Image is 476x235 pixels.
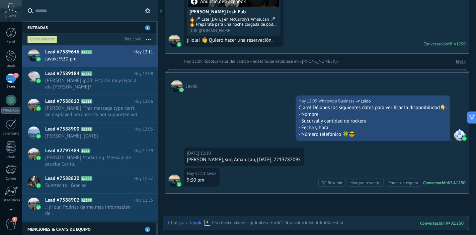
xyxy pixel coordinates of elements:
div: [PERSON_NAME], suc. Amalucan, [DATE], 2213787095 [187,157,301,163]
span: Hoy 11:55 [134,197,153,204]
img: waba.svg [36,205,41,210]
div: Hoy 12:11 [187,170,207,177]
a: Lead #7588820 A1123 Hoy 11:57 Suertecita : Gracias [22,172,158,193]
span: Lead #7588820 [45,175,79,182]
div: Resumir [328,180,343,186]
div: Panel [1,40,21,44]
img: waba.svg [36,183,41,188]
span: Javok [186,83,197,89]
span: Lead #7588812 [45,98,79,105]
div: Correo [1,177,21,181]
a: Lead #7588900 A1248 Hoy 12:05 [PERSON_NAME]: [DATE] [22,123,158,144]
div: 1250 [420,220,464,226]
span: Hoy 11:59 [134,148,153,154]
div: - Fecha y hora [299,125,447,131]
div: Claro! Déjanos los siguientes datos para verificar la disponibilidad👇: [299,104,447,111]
span: se establece en «[PHONE_NUMBER]» [270,58,339,65]
div: Chats [1,85,21,89]
span: A1249 [81,71,92,76]
a: Lead #7588812 A1115 Hoy 12:06 [PERSON_NAME]: This message type can’t be displayed because it’s no... [22,95,158,122]
div: WhatsApp [1,107,20,114]
img: waba.svg [462,136,467,141]
div: - Sucursal y cantidad de rockers [299,118,447,125]
span: [PERSON_NAME] jp00: Estarán muy lejos d ela [PERSON_NAME]? [45,77,140,90]
span: A1115 [81,99,92,103]
div: Listas [1,155,21,159]
span: Lead #7589646 [45,49,79,55]
span: Lead #2797484 [45,148,79,154]
span: WhatsApp Business [454,129,466,141]
span: Hoy 12:05 [134,126,153,133]
div: Mostrar [157,6,164,16]
span: WhatsApp Business [318,98,354,104]
span: A1250 [81,50,92,54]
div: Chats abiertos [27,35,57,43]
div: Marque resuelto [350,180,381,186]
img: waba.svg [36,78,41,83]
div: Conversación [423,41,448,47]
div: Poner en espera [388,180,418,186]
div: Total: 600 [122,36,141,43]
span: 1 [145,227,150,232]
div: Leads [1,64,21,68]
img: waba.svg [36,156,41,160]
div: 9:30 pm [187,177,217,184]
span: [PERSON_NAME] Marketing: Mensaje de prueba Carito. [45,155,140,167]
img: waba.svg [36,106,41,111]
div: 🔥🎤 Este [DATE] en McCarthy’s Amalucan 🎤🔥 Prepárate para una noche cargada de poder, riffs pesados... [189,17,278,27]
span: Robot [204,58,214,64]
div: Estadísticas [1,198,21,203]
span: A1248 [81,127,92,131]
span: Javok [168,35,180,47]
span: .: ¡Hola! Podrías darme más información de... [45,204,140,217]
img: waba.svg [36,134,41,139]
span: 2 [13,73,19,78]
div: Conversación [423,180,448,186]
span: Hoy 12:06 [134,98,153,105]
a: Javok [456,58,466,65]
div: - Número telefónico 🍀😎 [299,131,447,138]
div: Hoy 12:09 [299,98,318,104]
span: A1123 [81,176,92,181]
div: № A1250 [448,180,466,186]
span: Javok [171,80,183,92]
div: Hoy 12:09 [184,58,204,65]
div: ¡Hola! 👋 Quiero hacer una reservación. [187,37,281,44]
div: [URL][DOMAIN_NAME] [189,28,278,33]
div: № A1250 [448,41,466,47]
span: Javok [207,170,217,177]
span: A277 [81,149,90,153]
h4: [PERSON_NAME] Irish Pub [189,9,278,15]
span: Hoy 11:57 [134,175,153,182]
a: Lead #2797484 A277 Hoy 11:59 [PERSON_NAME] Marketing: Mensaje de prueba Carito. [22,144,158,172]
img: waba.svg [179,87,184,92]
span: Lead #7588902 [45,197,79,204]
span: Hoy 12:11 [134,49,153,55]
span: Javok: 9:30 pm [45,56,140,62]
button: Más [141,33,156,45]
span: Suertecita : Gracias [45,182,140,189]
a: Lead #7589646 A1250 Hoy 12:11 Javok: 9:30 pm [22,45,158,67]
span: Lead #7588900 [45,126,79,133]
span: [PERSON_NAME]: [DATE] [45,133,140,139]
a: Lead #7589184 A1249 Hoy 12:08 [PERSON_NAME] jp00: Estarán muy lejos d ela [PERSON_NAME]? [22,67,158,94]
div: - Nombre [299,111,447,118]
div: [DATE] 12:10 [187,150,212,157]
span: Cuenta [5,14,16,19]
span: 1 [12,217,17,222]
div: Menciones & Chats de equipo [22,223,156,235]
div: Entradas [22,21,156,33]
span: El valor del campo «Teléfono» [215,58,270,65]
div: Javok [190,220,201,226]
span: Javok [168,175,180,187]
span: 1 [145,25,150,30]
img: waba.svg [177,42,181,47]
a: Lead #7588902 A1247 Hoy 11:55 .: ¡Hola! Podrías darme más información de... [22,194,158,221]
span: Leído [361,98,371,104]
img: waba.svg [36,57,41,61]
span: [PERSON_NAME]: This message type can’t be displayed because it’s not supported yet. [45,105,140,118]
span: : [202,220,203,226]
span: A1247 [81,198,92,202]
span: para [179,220,188,226]
img: waba.svg [177,182,181,187]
